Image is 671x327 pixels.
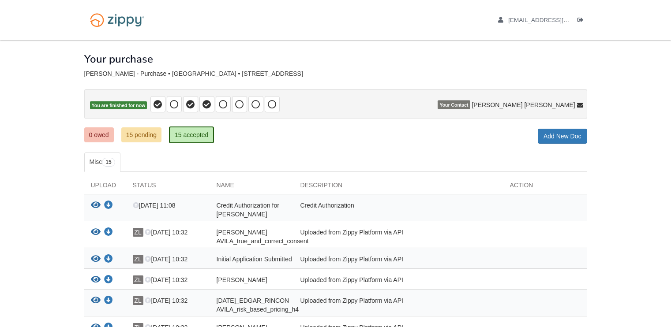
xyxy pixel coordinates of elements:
[498,17,610,26] a: edit profile
[104,297,113,305] a: Download 08-13-2025_EDGAR_RINCON AVILA_risk_based_pricing_h4
[102,158,115,167] span: 15
[121,127,161,142] a: 15 pending
[84,181,126,194] div: Upload
[133,202,176,209] span: [DATE] 11:08
[217,202,279,218] span: Credit Authorization for [PERSON_NAME]
[503,181,587,194] div: Action
[91,255,101,264] button: View Initial Application Submitted
[438,100,470,109] span: Your Contact
[217,276,267,283] span: [PERSON_NAME]
[210,181,294,194] div: Name
[577,17,587,26] a: Log out
[84,152,120,172] a: Misc
[217,297,299,313] span: [DATE]_EDGAR_RINCON AVILA_risk_based_pricing_h4
[126,181,210,194] div: Status
[294,201,503,219] div: Credit Authorization
[133,296,143,305] span: ZL
[91,275,101,285] button: View EDGAR_RINCON AVILA_terms_of_use
[104,202,113,209] a: Download Credit Authorization for EDGAR RINCON AVILA
[84,127,114,142] a: 0 owed
[217,229,309,245] span: [PERSON_NAME] AVILA_true_and_correct_consent
[90,101,147,110] span: You are finished for now
[91,201,101,210] button: View Credit Authorization for EDGAR RINCON AVILA
[145,229,187,236] span: [DATE] 10:32
[294,255,503,266] div: Uploaded from Zippy Platform via API
[508,17,609,23] span: rinconedgar10@gmail.com
[104,277,113,284] a: Download EDGAR_RINCON AVILA_terms_of_use
[84,70,587,78] div: [PERSON_NAME] - Purchase • [GEOGRAPHIC_DATA] • [STREET_ADDRESS]
[133,275,143,284] span: ZL
[104,256,113,263] a: Download Initial Application Submitted
[294,275,503,287] div: Uploaded from Zippy Platform via API
[84,53,153,65] h1: Your purchase
[169,126,214,143] a: 15 accepted
[294,181,503,194] div: Description
[133,255,143,264] span: ZL
[104,229,113,236] a: Download EDGAR_RINCON AVILA_true_and_correct_consent
[91,296,101,305] button: View 08-13-2025_EDGAR_RINCON AVILA_risk_based_pricing_h4
[217,256,292,263] span: Initial Application Submitted
[145,297,187,304] span: [DATE] 10:32
[145,276,187,283] span: [DATE] 10:32
[145,256,187,263] span: [DATE] 10:32
[84,9,150,31] img: Logo
[472,100,575,109] span: [PERSON_NAME] [PERSON_NAME]
[538,129,587,144] a: Add New Doc
[294,296,503,314] div: Uploaded from Zippy Platform via API
[91,228,101,237] button: View EDGAR_RINCON AVILA_true_and_correct_consent
[294,228,503,245] div: Uploaded from Zippy Platform via API
[133,228,143,237] span: ZL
